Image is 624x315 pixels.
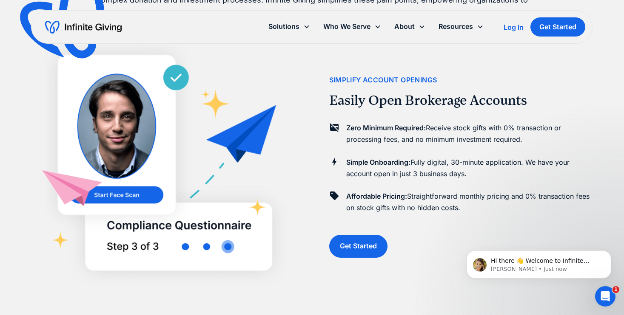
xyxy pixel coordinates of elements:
div: About [395,21,415,32]
div: Solutions [262,17,317,36]
p: Fully digital, 30-minute application. We have your account open in just 3 business days. [346,157,593,180]
div: Who We Serve [317,17,388,36]
iframe: Intercom live chat [595,286,615,307]
div: Solutions [269,21,300,32]
div: simplify account openings [329,74,437,86]
div: Who We Serve [324,21,371,32]
iframe: Intercom notifications message [454,233,624,292]
strong: Simple Onboarding: [346,158,410,166]
div: Resources [439,21,473,32]
h2: Easily Open Brokerage Accounts [329,93,527,109]
p: Straightforward monthly pricing and 0% transaction fees on stock gifts with no hidden costs. [346,191,593,214]
a: Get Started [329,235,388,257]
strong: Affordable Pricing: [346,192,407,200]
div: Log In [504,24,524,31]
a: Log In [504,22,524,32]
div: About [388,17,432,36]
div: Resources [432,17,490,36]
p: Receive stock gifts with 0% transaction or processing fees, and no minimum investment required. [346,122,593,145]
a: Get Started [531,17,586,37]
strong: Zero Minimum Required: [346,124,426,132]
span: 1 [613,286,619,293]
a: home [45,20,122,34]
